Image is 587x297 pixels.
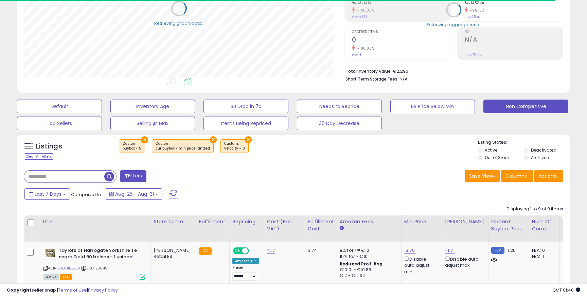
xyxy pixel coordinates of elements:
div: 8% for <= €10 [340,247,396,254]
button: Items Being Repriced [203,117,288,130]
a: Terms of Use [58,287,87,293]
div: buybox < 5 [123,146,141,151]
a: B0001LQZOI [57,265,80,271]
div: Clear All Filters [24,153,54,160]
div: Min Price [404,218,439,225]
div: cur buybox < min price landed [156,146,210,151]
div: Preset: [232,265,259,281]
div: Amazon Fees [340,218,398,225]
div: 3.74 [308,247,332,254]
div: Store Name [154,218,193,225]
b: Taylors of Harrogate Yorkshire Te negro Gold 80 bolsas - 1 unidad [59,247,141,262]
div: 15% for > €10 [340,254,396,260]
span: Compared to: [71,191,102,198]
span: Custom: [123,141,141,151]
button: Save View [465,170,500,182]
div: Retrieving aggregations.. [426,21,481,28]
div: Current Buybox Price [491,218,526,232]
small: FBM [491,247,504,254]
button: × [141,136,148,143]
div: Fulfillment Cost [308,218,334,232]
label: Out of Stock [485,155,510,160]
div: Cost (Exc. VAT) [267,218,302,232]
b: Reduced Prof. Rng. [340,261,384,267]
button: Top Sellers [17,117,102,130]
button: BB Price Below Min [390,100,475,113]
button: Selling @ Max [110,117,195,130]
button: Non Competitive [483,100,568,113]
button: Filters [120,170,146,182]
div: FBA: 0 [532,247,554,254]
div: Repricing [232,218,261,225]
button: BB Drop in 7d [203,100,288,113]
div: Title [42,218,148,225]
label: Deactivated [531,147,556,153]
div: seller snap | | [7,287,118,294]
div: FBM: 1 [532,254,554,260]
div: [PERSON_NAME] Retail ES [154,247,191,260]
a: 4.17 [267,247,275,254]
button: × [210,136,217,143]
button: Actions [534,170,563,182]
a: 14.71 [445,247,455,254]
strong: Copyright [7,287,32,293]
button: × [245,136,252,143]
button: Aug-25 - Aug-31 [105,188,162,200]
div: Displaying 1 to 9 of 9 items [506,206,563,212]
div: [PERSON_NAME] [445,218,485,225]
div: Fulfillment [199,218,227,225]
div: velocity = 0 [224,146,245,151]
small: FBA [199,247,212,255]
span: 11.26 [506,247,516,254]
span: All listings currently available for purchase on Amazon [43,274,59,280]
p: Listing States: [478,139,570,146]
a: 12.76 [404,247,415,254]
button: Inventory Age [110,100,195,113]
span: OFF [248,248,259,254]
span: Custom: [156,141,210,151]
span: Custom: [224,141,245,151]
button: Default [17,100,102,113]
a: Privacy Policy [88,287,118,293]
h5: Listings [36,142,62,151]
button: Last 7 Days [24,188,70,200]
div: ASIN: [43,247,145,279]
label: Active [485,147,497,153]
button: Columns [501,170,533,182]
button: 30 Day Decrease [297,117,382,130]
div: Num of Comp. [532,218,557,232]
small: Amazon Fees. [340,225,344,231]
span: Columns [505,173,527,179]
span: Aug-25 - Aug-31 [115,191,154,197]
span: FBA [60,274,72,280]
button: Needs to Reprice [297,100,382,113]
label: Archived [531,155,549,160]
div: Disable auto adjust min [404,255,437,275]
img: 41w-CYQ1X4L._SL40_.jpg [43,247,57,258]
div: Amazon AI * [232,258,259,264]
div: €10.01 - €10.86 [340,267,396,273]
div: Disable auto adjust max [445,255,483,268]
span: | SKU: ES049 [81,265,108,271]
div: €12 - €12.32 [340,273,396,279]
span: Last 7 Days [35,191,61,197]
span: ON [234,248,242,254]
div: Retrieving graph data.. [154,20,204,26]
span: 2025-09-8 01:40 GMT [552,287,580,293]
